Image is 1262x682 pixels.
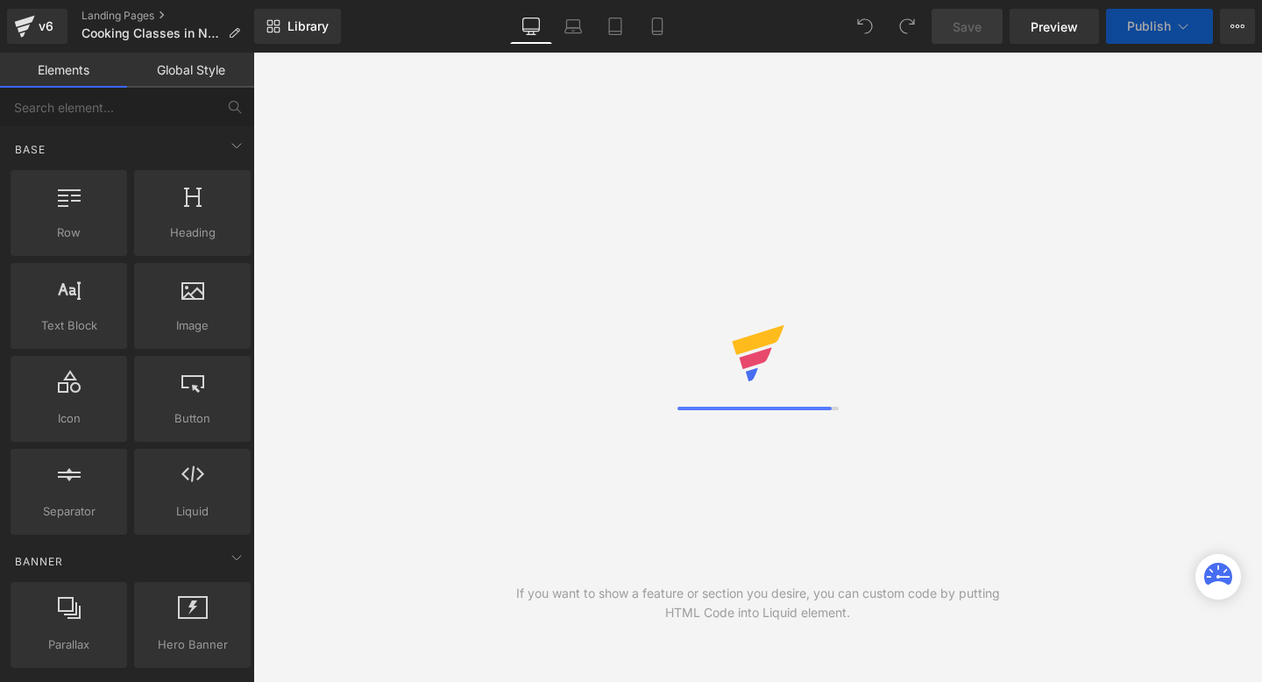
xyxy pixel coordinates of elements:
[636,9,678,44] a: Mobile
[510,9,552,44] a: Desktop
[35,15,57,38] div: v6
[254,9,341,44] a: New Library
[7,9,67,44] a: v6
[139,224,245,242] span: Heading
[127,53,254,88] a: Global Style
[552,9,594,44] a: Laptop
[139,316,245,335] span: Image
[13,141,47,158] span: Base
[13,553,65,570] span: Banner
[16,502,122,521] span: Separator
[16,409,122,428] span: Icon
[847,9,883,44] button: Undo
[953,18,982,36] span: Save
[82,26,221,40] span: Cooking Classes in NWA
[287,18,329,34] span: Library
[139,502,245,521] span: Liquid
[890,9,925,44] button: Redo
[16,316,122,335] span: Text Block
[82,9,254,23] a: Landing Pages
[1010,9,1099,44] a: Preview
[506,584,1010,622] div: If you want to show a feature or section you desire, you can custom code by putting HTML Code int...
[594,9,636,44] a: Tablet
[1127,19,1171,33] span: Publish
[1106,9,1213,44] button: Publish
[139,636,245,654] span: Hero Banner
[139,409,245,428] span: Button
[16,224,122,242] span: Row
[1031,18,1078,36] span: Preview
[1220,9,1255,44] button: More
[16,636,122,654] span: Parallax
